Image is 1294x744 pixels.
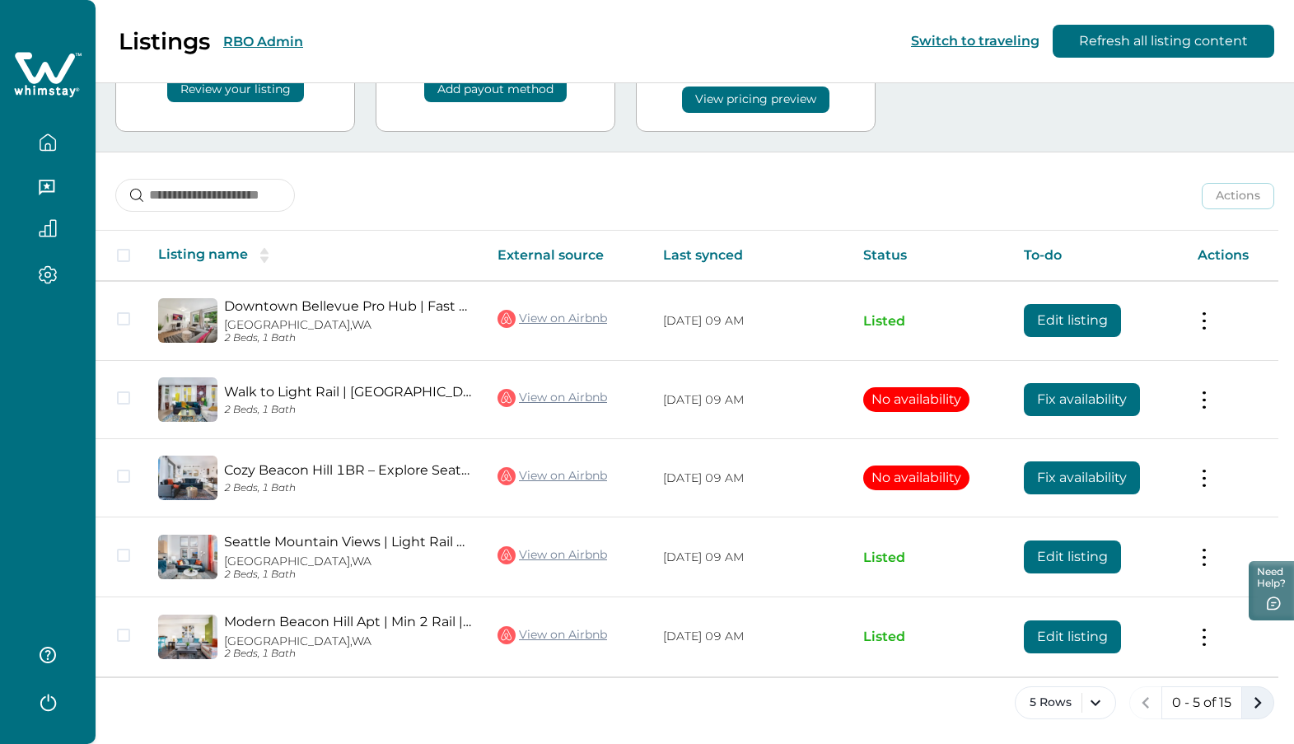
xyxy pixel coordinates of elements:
th: Listing name [145,231,484,281]
img: propertyImage_Cozy Beacon Hill 1BR – Explore Seattle Easily [158,456,217,500]
button: Edit listing [1024,304,1121,337]
a: View on Airbnb [498,625,607,646]
button: previous page [1129,686,1162,719]
p: 0 - 5 of 15 [1172,695,1231,711]
img: propertyImage_Downtown Bellevue Pro Hub | Fast WiFi + Parking [158,298,217,343]
button: Edit listing [1024,540,1121,573]
button: Edit listing [1024,620,1121,653]
button: RBO Admin [223,34,303,49]
a: Walk to Light Rail | [GEOGRAPHIC_DATA] w/ W/D [224,384,471,400]
a: Cozy Beacon Hill 1BR – Explore Seattle Easily [224,462,471,478]
button: sorting [248,247,281,264]
button: 0 - 5 of 15 [1161,686,1242,719]
a: View on Airbnb [498,545,607,566]
button: Fix availability [1024,461,1140,494]
p: 2 Beds, 1 Bath [224,482,471,494]
button: Fix availability [1024,383,1140,416]
button: Switch to traveling [911,33,1039,49]
p: [DATE] 09 AM [663,392,837,409]
th: Last synced [650,231,850,281]
p: [GEOGRAPHIC_DATA], WA [224,318,471,332]
a: View on Airbnb [498,387,607,409]
th: Status [850,231,1011,281]
p: 2 Beds, 1 Bath [224,404,471,416]
button: Add payout method [424,76,567,102]
img: propertyImage_Seattle Mountain Views | Light Rail + Fast WiFi [158,535,217,579]
button: 5 Rows [1015,686,1116,719]
th: To-do [1011,231,1184,281]
p: [GEOGRAPHIC_DATA], WA [224,634,471,648]
p: [DATE] 09 AM [663,550,837,566]
p: Listings [119,27,210,55]
button: No availability [863,466,969,490]
p: Listed [863,313,998,330]
a: Seattle Mountain Views | Light Rail + Fast WiFi [224,534,471,550]
a: Downtown Bellevue Pro Hub | Fast WiFi + Parking [224,298,471,314]
p: 2 Beds, 1 Bath [224,332,471,344]
a: View on Airbnb [498,308,607,330]
a: View on Airbnb [498,466,607,487]
p: 2 Beds, 1 Bath [224,648,471,660]
p: [DATE] 09 AM [663,313,837,330]
a: Modern Beacon Hill Apt | Min 2 Rail | Parking Incl [224,614,471,629]
th: Actions [1184,231,1278,281]
button: View pricing preview [682,87,829,113]
img: propertyImage_Modern Beacon Hill Apt | Min 2 Rail | Parking Incl [158,615,217,659]
button: No availability [863,387,969,412]
p: Listed [863,629,998,645]
button: Review your listing [167,76,304,102]
th: External source [484,231,650,281]
img: propertyImage_Walk to Light Rail | Beacon Hill Studio w/ W/D [158,377,217,422]
p: Listed [863,550,998,566]
button: Actions [1202,183,1274,209]
button: Refresh all listing content [1053,25,1274,58]
p: [GEOGRAPHIC_DATA], WA [224,554,471,569]
button: next page [1241,686,1274,719]
p: [DATE] 09 AM [663,629,837,645]
p: 2 Beds, 1 Bath [224,569,471,581]
p: [DATE] 09 AM [663,470,837,487]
